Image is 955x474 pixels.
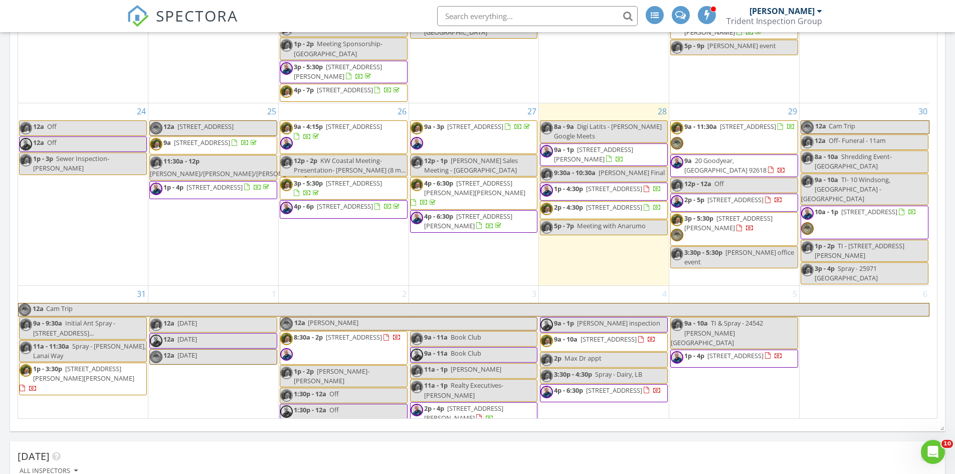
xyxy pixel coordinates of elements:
img: jeff_generic_pic.jpg [20,319,32,331]
td: Go to September 4, 2025 [539,286,669,449]
a: 3p - 5:30p [STREET_ADDRESS] [294,179,382,197]
img: jeff_generic_pic.jpg [150,156,162,169]
span: 2p - 4p [424,404,444,413]
span: [STREET_ADDRESS] [581,335,637,344]
a: 8:30a - 2p [STREET_ADDRESS] [294,333,401,342]
img: jeff_generic_pic.jpg [671,214,683,226]
span: 3p - 5:30p [294,62,323,71]
a: 1p - 4:30p [STREET_ADDRESS] [554,184,661,193]
img: sean_culpepper_cpi.png [411,349,423,361]
img: jeff_generic_pic.jpg [280,333,293,345]
span: KW Coastal Meeting- Presentation- [PERSON_NAME] (8 m... [294,156,406,175]
span: 1p - 2p [294,39,314,48]
span: 9a - 10a [684,319,708,328]
img: jeff_generic_pic.jpg [801,175,814,188]
span: 12a [163,122,174,131]
span: Off [47,122,57,131]
span: 2p - 4:30p [554,203,583,212]
span: 12p - 2p [294,156,317,165]
img: jeff_generic_pic.jpg [280,179,293,191]
td: Go to September 1, 2025 [148,286,279,449]
span: 12a [815,136,826,145]
td: Go to August 31, 2025 [18,286,148,449]
a: Go to August 27, 2025 [525,103,538,119]
img: sean_culpepper_cpi.png [150,183,162,195]
img: jeff_generic_pic.jpg [540,168,553,181]
span: Meeting Sponsorship- [GEOGRAPHIC_DATA] [294,39,383,58]
a: 2p - 4:30p [STREET_ADDRESS] [540,201,668,219]
td: Go to August 29, 2025 [669,103,800,286]
input: Search everything... [437,6,638,26]
span: SPECTORA [156,5,238,26]
a: 4p - 6:30p [STREET_ADDRESS][PERSON_NAME][PERSON_NAME] [411,179,525,207]
img: 24highresolutionforprintpng1545171544__copy.png [801,121,814,133]
span: 9a - 11:30a [684,122,717,131]
img: jeff_generic_pic.jpg [280,389,293,402]
a: 4p - 6:30p [STREET_ADDRESS] [540,384,668,402]
img: jeff_generic_pic.jpg [801,136,814,148]
a: 9a [STREET_ADDRESS] [163,138,259,147]
img: jeff_generic_pic.jpg [671,248,683,260]
a: 4p - 6:30p [STREET_ADDRESS] [554,386,661,395]
span: [STREET_ADDRESS][PERSON_NAME] [294,62,382,81]
img: 24highresolutionforprintpng1545171544__copy.png [150,351,162,363]
span: 12a [163,319,174,328]
img: jeff_generic_pic.jpg [540,370,553,382]
a: 9a - 1p [STREET_ADDRESS][PERSON_NAME] [540,143,668,166]
td: Go to September 2, 2025 [278,286,409,449]
span: [STREET_ADDRESS] [707,195,763,204]
span: 9:30a - 10:30a [554,168,596,177]
span: 4p - 6p [294,202,314,211]
span: 9a - 1p [554,145,574,154]
span: 11a - 1p [424,381,448,390]
td: Go to August 27, 2025 [409,103,539,286]
span: 12a [32,303,44,316]
span: [PERSON_NAME] Final [599,168,665,177]
span: Spray - [PERSON_NAME], Lanai Way [33,342,146,360]
a: Go to August 28, 2025 [656,103,669,119]
span: 9a - 9:30a [33,319,62,328]
img: sean_culpepper_cpi.png [280,62,293,75]
img: 24highresolutionforprintpng1545171544__copy.png [671,229,683,241]
a: 4p - 6:30p [STREET_ADDRESS][PERSON_NAME][PERSON_NAME] [410,177,538,210]
img: 24highresolutionforprintpng1545171544__copy.png [280,318,293,330]
span: [STREET_ADDRESS][PERSON_NAME] [684,18,773,36]
a: 9a - 3p [STREET_ADDRESS] [424,122,532,131]
span: Off [329,389,339,398]
span: 1p - 4p [684,351,704,360]
a: Go to August 25, 2025 [265,103,278,119]
span: 4p - 6:30p [424,179,453,188]
span: 9a - 11a [424,349,448,358]
span: 12a [815,121,827,133]
td: Go to August 24, 2025 [18,103,148,286]
a: 2p - 4:30p [STREET_ADDRESS] [554,203,661,212]
a: 4p - 6:30p [STREET_ADDRESS][PERSON_NAME] [410,210,538,233]
a: 8:30a - 2p [STREET_ADDRESS] [280,331,408,364]
span: TI - [STREET_ADDRESS][PERSON_NAME] [815,241,904,260]
span: [STREET_ADDRESS] [174,138,230,147]
span: 12p - 12a [684,179,711,188]
img: jeff_generic_pic.jpg [20,342,32,354]
span: 2p - 5p [684,195,704,204]
span: [STREET_ADDRESS][PERSON_NAME][PERSON_NAME] [424,179,525,197]
img: jeff_generic_pic.jpg [150,319,162,331]
img: sean_culpepper_cpi.png [671,195,683,208]
img: jeff_generic_pic.jpg [671,319,683,331]
a: 1p - 4p [STREET_ADDRESS] [670,350,798,368]
span: Max Dr appt [564,354,602,363]
img: jeff_generic_pic.jpg [671,122,683,134]
a: 2p - 4p [STREET_ADDRESS][PERSON_NAME] [424,404,503,422]
a: 10a - 1p [STREET_ADDRESS] [801,206,928,239]
a: 9a - 11:30a [STREET_ADDRESS] [684,122,795,131]
a: 3p - 5:30p [STREET_ADDRESS][PERSON_NAME] [684,214,773,232]
a: 4p - 7p [STREET_ADDRESS] [280,84,408,102]
span: [STREET_ADDRESS] [447,122,503,131]
img: sean_culpepper_cpi.png [280,202,293,214]
span: Spray - 25971 [GEOGRAPHIC_DATA] [815,264,878,282]
span: 11a - 1p [424,365,448,374]
span: 9a - 10a [554,335,578,344]
img: jeff_generic_pic.jpg [411,381,423,393]
a: 9a 20 Goodyear, [GEOGRAPHIC_DATA] 92618 [684,156,786,175]
span: Book Club [451,349,481,358]
a: 2p - 5p [STREET_ADDRESS] [684,195,783,204]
